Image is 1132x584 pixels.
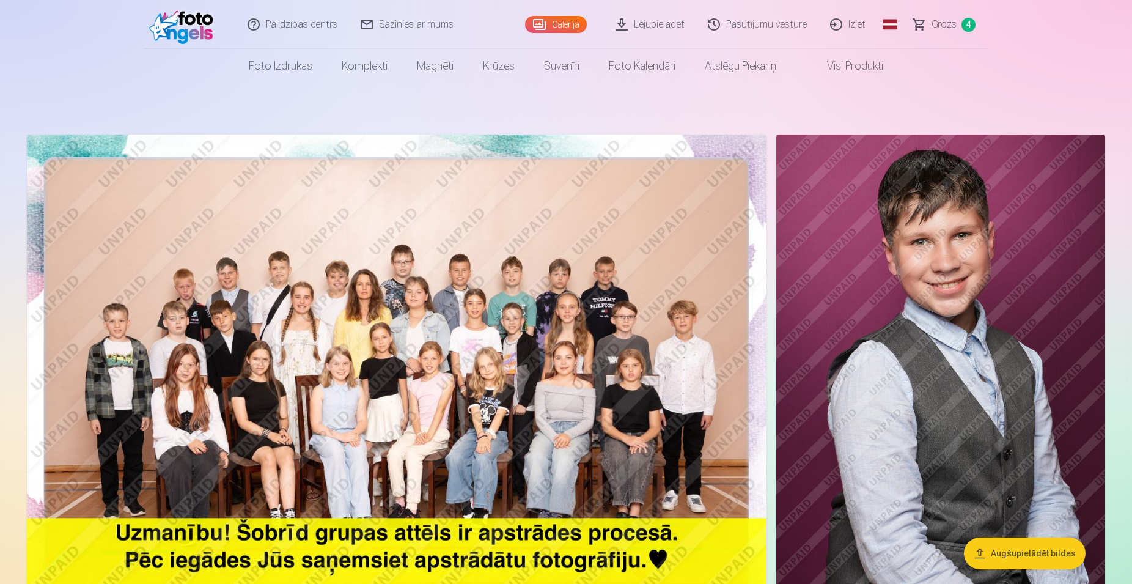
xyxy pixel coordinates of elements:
a: Visi produkti [793,49,898,83]
a: Foto kalendāri [594,49,690,83]
span: 4 [961,18,976,32]
a: Foto izdrukas [234,49,327,83]
a: Suvenīri [529,49,594,83]
a: Magnēti [402,49,468,83]
img: /fa1 [149,5,219,44]
a: Galerija [525,16,587,33]
a: Krūzes [468,49,529,83]
span: Grozs [932,17,957,32]
a: Komplekti [327,49,402,83]
button: Augšupielādēt bildes [964,538,1086,569]
a: Atslēgu piekariņi [690,49,793,83]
